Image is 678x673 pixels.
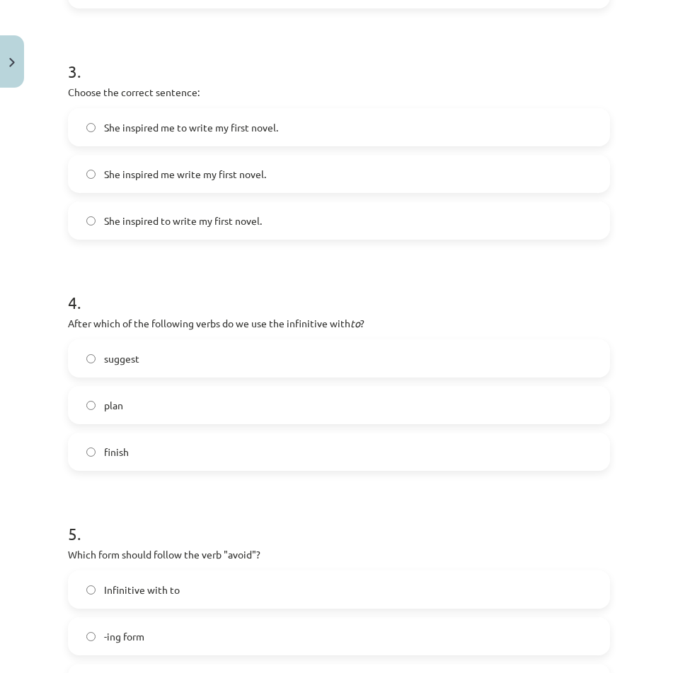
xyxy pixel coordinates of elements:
[68,85,610,100] p: Choose the correct sentence:
[104,583,180,597] span: Infinitive with to
[68,547,610,562] p: Which form should follow the verb "avoid"?
[68,268,610,312] h1: 4 .
[104,629,144,644] span: -ing form
[68,499,610,543] h1: 5 .
[104,351,139,366] span: suggest
[86,170,96,179] input: She inspired me write my first novel.
[104,120,278,135] span: She inspired me to write my first novel.
[104,167,266,182] span: She inspired me write my first novel.
[350,317,360,329] em: to
[68,316,610,331] p: After which of the following verbs do we use the infinitive with ?
[104,445,129,460] span: finish
[86,585,96,595] input: Infinitive with to
[104,398,123,413] span: plan
[86,401,96,410] input: plan
[86,447,96,457] input: finish
[86,632,96,641] input: -ing form
[86,216,96,226] input: She inspired to write my first novel.
[9,58,15,67] img: icon-close-lesson-0947bae3869378f0d4975bcd49f059093ad1ed9edebbc8119c70593378902aed.svg
[86,123,96,132] input: She inspired me to write my first novel.
[86,354,96,363] input: suggest
[68,37,610,81] h1: 3 .
[104,213,262,228] span: She inspired to write my first novel.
